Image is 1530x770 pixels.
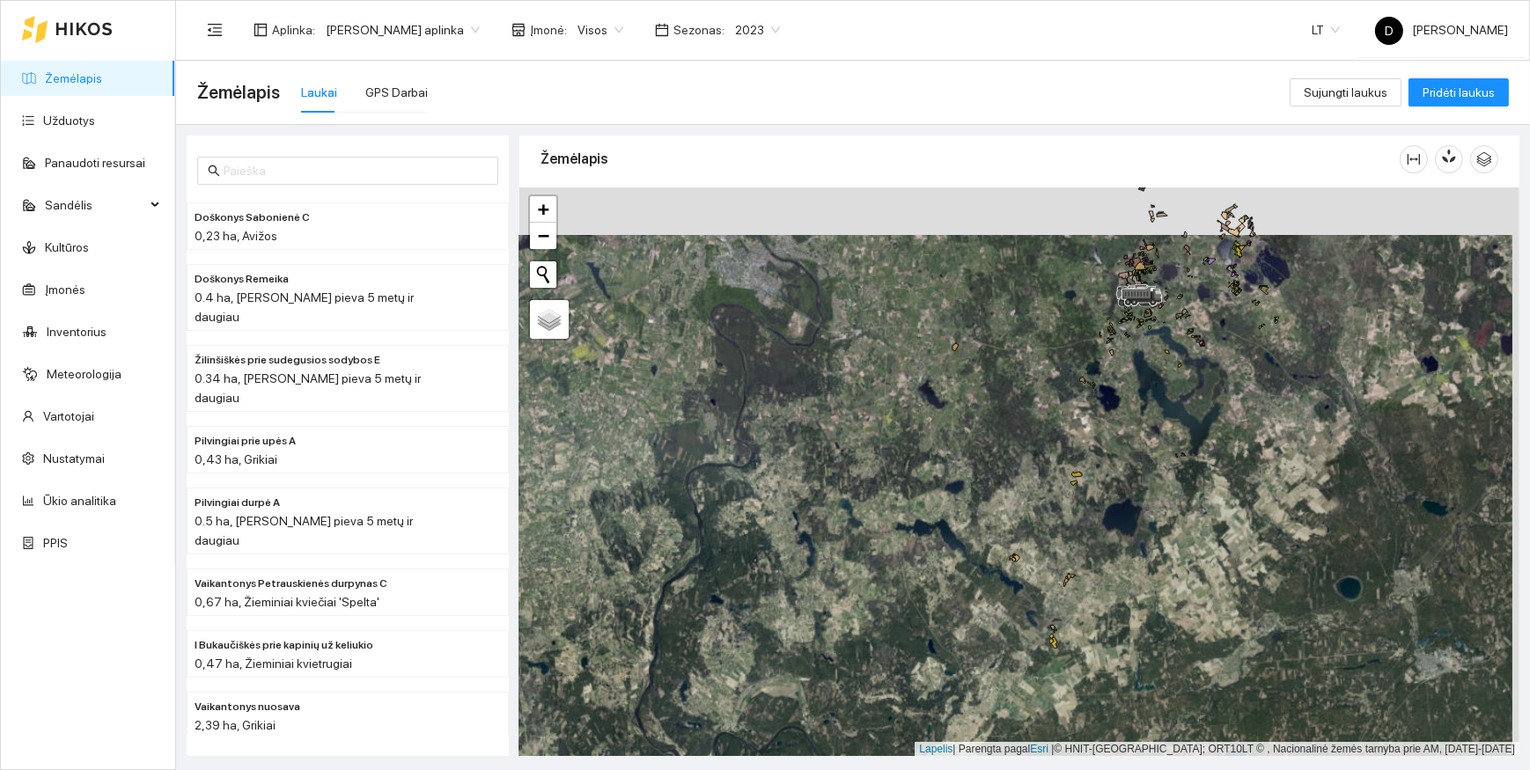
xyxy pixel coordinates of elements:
span: Sujungti laukus [1304,83,1387,102]
span: Žilinšiškės prie sudegusios sodybos E [195,352,380,369]
span: | [1051,743,1054,755]
a: Ūkio analitika [43,494,116,508]
font: | Parengta pagal [953,743,1030,755]
span: Išdėstymą [254,23,268,37]
a: Pridėti laukus [1409,85,1509,99]
span: Vaikantonys Petrauskienės durpynas C [195,576,387,592]
a: PPIS [43,536,68,550]
span: 0.34 ha, [PERSON_NAME] pieva 5 metų ir daugiau [195,371,421,405]
a: Mažinti mastelį [530,223,556,249]
span: Sezonas : [673,20,725,40]
span: 0.4 ha, [PERSON_NAME] pieva 5 metų ir daugiau [195,290,414,324]
a: Priartinti [530,196,556,223]
span: stulpelio plotis [1401,152,1427,166]
span: − [538,224,549,246]
a: Įmonės [45,282,85,297]
a: Užduotys [43,114,95,128]
button: meniu lankstymas [197,12,232,48]
span: ieškoti [208,165,220,177]
span: D [1385,17,1394,45]
span: kalendorius [655,23,669,37]
span: + [538,198,549,220]
a: Sujungti laukus [1290,85,1401,99]
button: Inicijuoti naują iešką [530,261,556,288]
font: [PERSON_NAME] [1412,23,1508,37]
span: Pilvingiai durpė A [195,495,280,511]
a: Layers [530,300,569,339]
button: Pridėti laukus [1409,78,1509,106]
font: © HNIT-[GEOGRAPHIC_DATA]; ORT10LT © , Nacionalinė žemės tarnyba prie AM, [DATE]-[DATE] [1054,743,1515,755]
a: Vartotojai [43,409,94,423]
span: 2023 [735,17,780,43]
span: Žemėlapis [197,78,280,106]
a: Inventorius [47,325,107,339]
span: Pridėti laukus [1423,83,1495,102]
span: Doškonys Remeika [195,271,289,288]
span: Visos [577,17,623,43]
span: Aplinka : [272,20,315,40]
div: GPS Darbai [365,83,428,102]
span: Doškonys Sabonienė C [195,209,310,226]
a: Žemėlapis [45,71,102,85]
span: Įmonė : [530,20,567,40]
span: Vaikantonys nuosava [195,699,300,715]
button: stulpelio plotis [1400,145,1428,173]
button: Sujungti laukus [1290,78,1401,106]
div: Žemėlapis [541,134,1400,184]
span: parduotuvė [511,23,526,37]
span: 0,67 ha, Žieminiai kviečiai 'Spelta' [195,595,379,609]
span: Pilvingiai prie upės A [195,433,296,450]
a: Meteorologija [47,367,121,381]
span: I Bukaučiškės prie kapinių už keliukio [195,637,373,654]
input: Paieška [224,161,488,180]
a: Nustatymai [43,451,105,466]
span: meniu lankstymas [207,22,223,38]
span: Sandėlis [45,187,145,223]
span: 0,47 ha, Žieminiai kvietrugiai [195,656,352,671]
span: 0,43 ha, Grikiai [195,452,277,466]
span: 0.5 ha, [PERSON_NAME] pieva 5 metų ir daugiau [195,514,413,547]
a: Kultūros [45,240,89,254]
div: Laukai [301,83,337,102]
span: 0,23 ha, Avižos [195,229,277,243]
span: Donato Klimkevičiaus aplinka [326,17,480,43]
a: Esri [1030,743,1048,755]
a: Lapelis [919,743,953,755]
span: LT [1312,17,1340,43]
a: Panaudoti resursai [45,156,145,170]
span: 2,39 ha, Grikiai [195,718,276,732]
